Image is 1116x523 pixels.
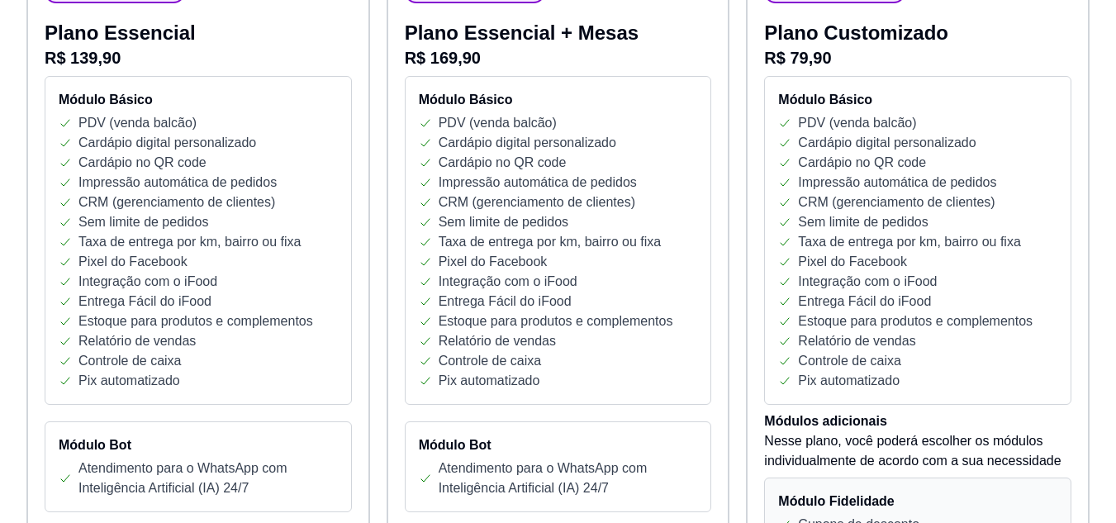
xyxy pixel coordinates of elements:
[798,193,995,212] p: CRM (gerenciamento de clientes)
[798,311,1033,331] p: Estoque para produtos e complementos
[78,212,208,232] p: Sem limite de pedidos
[439,272,577,292] p: Integração com o iFood
[439,311,673,331] p: Estoque para produtos e complementos
[59,435,338,455] h4: Módulo Bot
[78,173,277,193] p: Impressão automática de pedidos
[439,133,616,153] p: Cardápio digital personalizado
[798,133,976,153] p: Cardápio digital personalizado
[78,272,217,292] p: Integração com o iFood
[764,411,1071,431] h4: Módulos adicionais
[78,371,180,391] p: Pix automatizado
[798,371,900,391] p: Pix automatizado
[78,133,256,153] p: Cardápio digital personalizado
[439,371,540,391] p: Pix automatizado
[439,153,567,173] p: Cardápio no QR code
[798,173,996,193] p: Impressão automática de pedidos
[798,351,901,371] p: Controle de caixa
[439,173,637,193] p: Impressão automática de pedidos
[439,459,698,498] p: Atendimento para o WhatsApp com Inteligência Artificial (IA) 24/7
[78,311,313,331] p: Estoque para produtos e complementos
[764,46,1071,69] p: R$ 79,90
[45,46,352,69] p: R$ 139,90
[439,113,557,133] p: PDV (venda balcão)
[59,90,338,110] h4: Módulo Básico
[78,113,197,133] p: PDV (venda balcão)
[405,46,712,69] p: R$ 169,90
[778,492,1057,511] h4: Módulo Fidelidade
[764,20,1071,46] p: Plano Customizado
[439,252,548,272] p: Pixel do Facebook
[419,435,698,455] h4: Módulo Bot
[439,292,572,311] p: Entrega Fácil do iFood
[439,351,542,371] p: Controle de caixa
[439,232,661,252] p: Taxa de entrega por km, bairro ou fixa
[45,20,352,46] p: Plano Essencial
[78,292,211,311] p: Entrega Fácil do iFood
[78,193,275,212] p: CRM (gerenciamento de clientes)
[798,331,915,351] p: Relatório de vendas
[78,331,196,351] p: Relatório de vendas
[78,153,207,173] p: Cardápio no QR code
[439,193,635,212] p: CRM (gerenciamento de clientes)
[78,252,188,272] p: Pixel do Facebook
[798,232,1020,252] p: Taxa de entrega por km, bairro ou fixa
[405,20,712,46] p: Plano Essencial + Mesas
[798,252,907,272] p: Pixel do Facebook
[439,212,568,232] p: Sem limite de pedidos
[798,272,937,292] p: Integração com o iFood
[798,212,928,232] p: Sem limite de pedidos
[798,113,916,133] p: PDV (venda balcão)
[419,90,698,110] h4: Módulo Básico
[78,351,182,371] p: Controle de caixa
[439,331,556,351] p: Relatório de vendas
[78,459,338,498] p: Atendimento para o WhatsApp com Inteligência Artificial (IA) 24/7
[798,292,931,311] p: Entrega Fácil do iFood
[778,90,1057,110] h4: Módulo Básico
[78,232,301,252] p: Taxa de entrega por km, bairro ou fixa
[764,431,1071,471] p: Nesse plano, você poderá escolher os módulos individualmente de acordo com a sua necessidade
[798,153,926,173] p: Cardápio no QR code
